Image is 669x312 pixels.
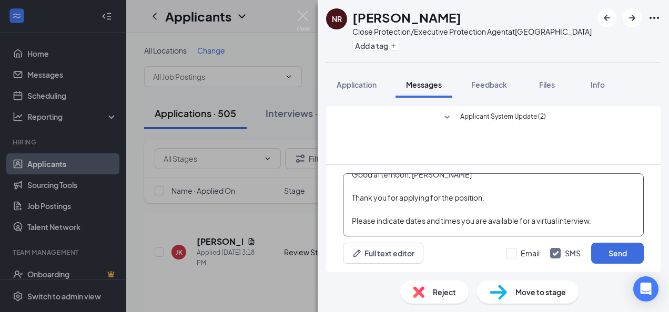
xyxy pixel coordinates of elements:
[471,80,507,89] span: Feedback
[433,286,456,298] span: Reject
[460,111,546,124] span: Applicant System Update (2)
[441,111,546,124] button: SmallChevronDownApplicant System Update (2)
[352,26,592,37] div: Close Protection/Executive Protection Agent at [GEOGRAPHIC_DATA]
[539,80,555,89] span: Files
[441,111,453,124] svg: SmallChevronDown
[352,248,362,258] svg: Pen
[343,173,644,236] textarea: Good afternoon, [PERSON_NAME] Thank you for applying for the position. Please indicate dates and ...
[352,40,399,51] button: PlusAdd a tag
[515,286,566,298] span: Move to stage
[601,12,613,24] svg: ArrowLeftNew
[332,14,342,24] div: NR
[390,43,397,49] svg: Plus
[626,12,638,24] svg: ArrowRight
[406,80,442,89] span: Messages
[597,8,616,27] button: ArrowLeftNew
[633,276,658,301] div: Open Intercom Messenger
[623,8,642,27] button: ArrowRight
[591,80,605,89] span: Info
[337,80,377,89] span: Application
[648,12,661,24] svg: Ellipses
[591,243,644,264] button: Send
[352,8,461,26] h1: [PERSON_NAME]
[343,243,423,264] button: Full text editorPen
